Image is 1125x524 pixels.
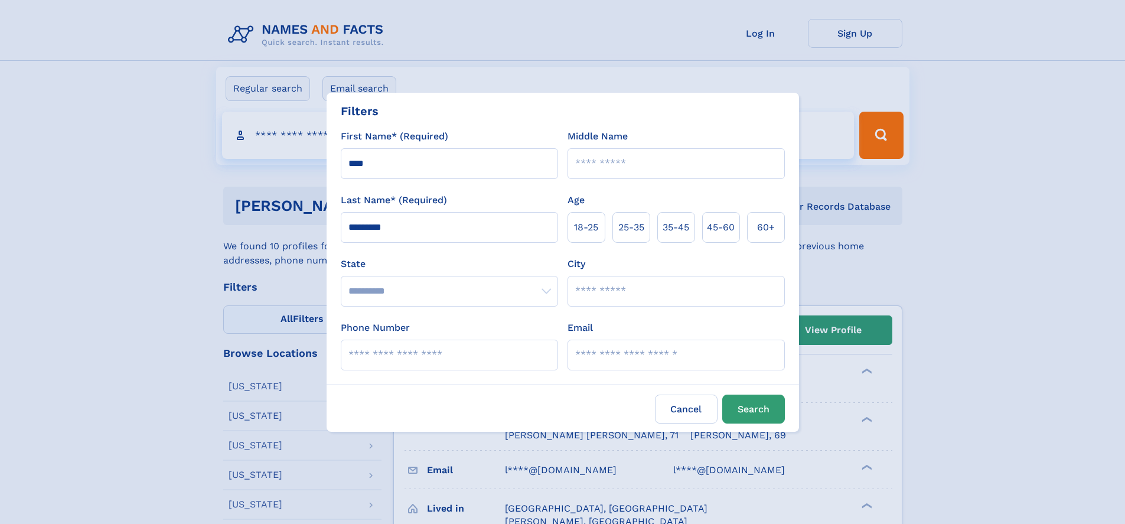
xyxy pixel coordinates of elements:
label: Middle Name [568,129,628,144]
button: Search [722,395,785,424]
span: 45‑60 [707,220,735,235]
label: Email [568,321,593,335]
span: 25‑35 [618,220,644,235]
label: Last Name* (Required) [341,193,447,207]
label: Phone Number [341,321,410,335]
span: 35‑45 [663,220,689,235]
label: First Name* (Required) [341,129,448,144]
label: State [341,257,558,271]
div: Filters [341,102,379,120]
label: Cancel [655,395,718,424]
span: 60+ [757,220,775,235]
label: City [568,257,585,271]
span: 18‑25 [574,220,598,235]
label: Age [568,193,585,207]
